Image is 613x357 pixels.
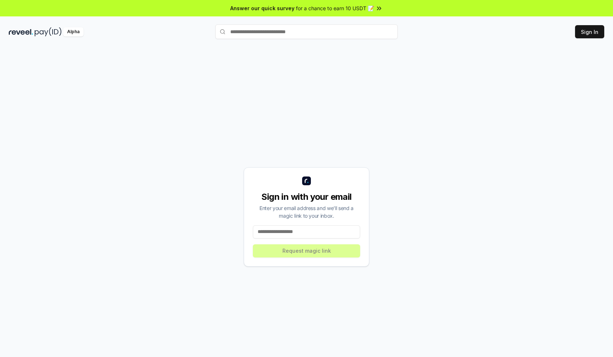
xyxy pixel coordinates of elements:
[575,25,604,38] button: Sign In
[302,176,311,185] img: logo_small
[35,27,62,36] img: pay_id
[296,4,374,12] span: for a chance to earn 10 USDT 📝
[9,27,33,36] img: reveel_dark
[253,191,360,203] div: Sign in with your email
[253,204,360,220] div: Enter your email address and we’ll send a magic link to your inbox.
[63,27,84,36] div: Alpha
[230,4,294,12] span: Answer our quick survey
